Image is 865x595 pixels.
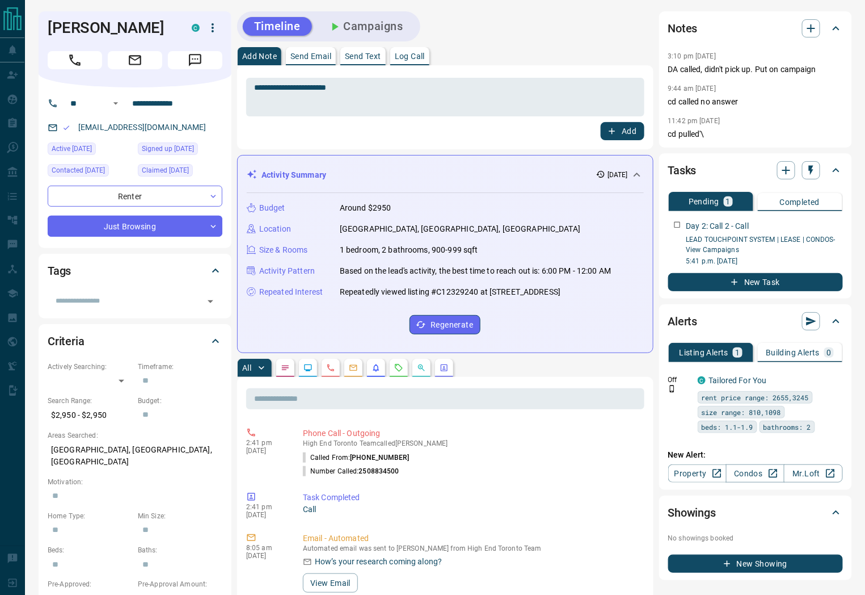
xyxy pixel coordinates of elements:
[689,198,719,206] p: Pending
[668,308,843,335] div: Alerts
[138,164,222,180] div: Mon Sep 08 2025
[702,407,781,418] span: size range: 810,1098
[340,265,611,277] p: Based on the lead's activity, the best time to reach out is: 6:00 PM - 12:00 AM
[315,556,442,568] p: How’s your research coming along?
[686,220,749,232] p: Day 2: Call 2 - Call
[48,579,132,589] p: Pre-Approved:
[142,165,189,176] span: Claimed [DATE]
[192,24,200,32] div: condos.ca
[48,362,132,372] p: Actively Searching:
[350,454,409,462] span: [PHONE_NUMBER]
[303,439,640,447] p: High End Toronto Team called [PERSON_NAME]
[138,545,222,555] p: Baths:
[303,428,640,439] p: Phone Call - Outgoing
[303,573,358,593] button: View Email
[668,19,698,37] h2: Notes
[668,312,698,330] h2: Alerts
[48,143,132,158] div: Wed Sep 10 2025
[726,464,784,483] a: Condos
[668,504,716,522] h2: Showings
[138,511,222,521] p: Min Size:
[246,511,286,519] p: [DATE]
[242,364,251,372] p: All
[668,533,843,543] p: No showings booked
[359,467,399,475] span: 2508834500
[607,170,628,180] p: [DATE]
[417,363,426,372] svg: Opportunities
[735,349,740,357] p: 1
[48,262,71,280] h2: Tags
[259,202,285,214] p: Budget
[48,164,132,180] div: Wed Sep 10 2025
[138,396,222,406] p: Budget:
[680,349,729,357] p: Listing Alerts
[766,349,820,357] p: Building Alerts
[668,85,716,93] p: 9:44 am [DATE]
[142,143,194,154] span: Signed up [DATE]
[668,117,720,125] p: 11:42 pm [DATE]
[78,123,206,132] a: [EMAIL_ADDRESS][DOMAIN_NAME]
[698,376,706,384] div: condos.ca
[246,439,286,447] p: 2:41 pm
[48,441,222,471] p: [GEOGRAPHIC_DATA], [GEOGRAPHIC_DATA], [GEOGRAPHIC_DATA]
[242,52,277,60] p: Add Note
[784,464,842,483] a: Mr.Loft
[668,273,843,291] button: New Task
[109,97,123,110] button: Open
[246,552,286,560] p: [DATE]
[668,375,691,385] p: Off
[281,363,290,372] svg: Notes
[48,186,222,207] div: Renter
[48,477,222,487] p: Motivation:
[247,165,644,186] div: Activity Summary[DATE]
[668,64,843,76] p: DA called, didn't pick up. Put on campaign
[303,452,409,463] p: Called From:
[138,143,222,158] div: Mon Sep 08 2025
[48,406,132,425] p: $2,950 - $2,950
[686,236,836,254] a: LEAD TOUCHPOINT SYSTEM | LEASE | CONDOS- View Campaigns
[440,363,449,372] svg: Agent Actions
[826,349,831,357] p: 0
[48,19,175,37] h1: [PERSON_NAME]
[246,544,286,552] p: 8:05 am
[48,332,85,350] h2: Criteria
[259,244,308,256] p: Size & Rooms
[202,294,218,309] button: Open
[48,396,132,406] p: Search Range:
[48,328,222,355] div: Criteria
[48,430,222,441] p: Areas Searched:
[668,128,843,140] p: cd pulled'\
[52,143,92,154] span: Active [DATE]
[52,165,105,176] span: Contacted [DATE]
[410,315,480,334] button: Regenerate
[726,198,731,206] p: 1
[702,421,753,433] span: beds: 1.1-1.9
[303,363,313,372] svg: Lead Browsing Activity
[246,503,286,511] p: 2:41 pm
[372,363,381,372] svg: Listing Alerts
[668,555,843,573] button: New Showing
[48,257,222,284] div: Tags
[349,363,358,372] svg: Emails
[668,464,727,483] a: Property
[668,15,843,42] div: Notes
[259,286,323,298] p: Repeated Interest
[345,52,381,60] p: Send Text
[243,17,312,36] button: Timeline
[317,17,415,36] button: Campaigns
[686,256,843,266] p: 5:41 p.m. [DATE]
[48,51,102,69] span: Call
[303,466,399,476] p: Number Called:
[763,421,811,433] span: bathrooms: 2
[709,376,767,385] a: Tailored For You
[259,265,315,277] p: Activity Pattern
[668,157,843,184] div: Tasks
[340,202,391,214] p: Around $2950
[668,385,676,393] svg: Push Notification Only
[668,499,843,526] div: Showings
[303,504,640,516] p: Call
[290,52,331,60] p: Send Email
[394,363,403,372] svg: Requests
[62,124,70,132] svg: Email Valid
[780,198,820,206] p: Completed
